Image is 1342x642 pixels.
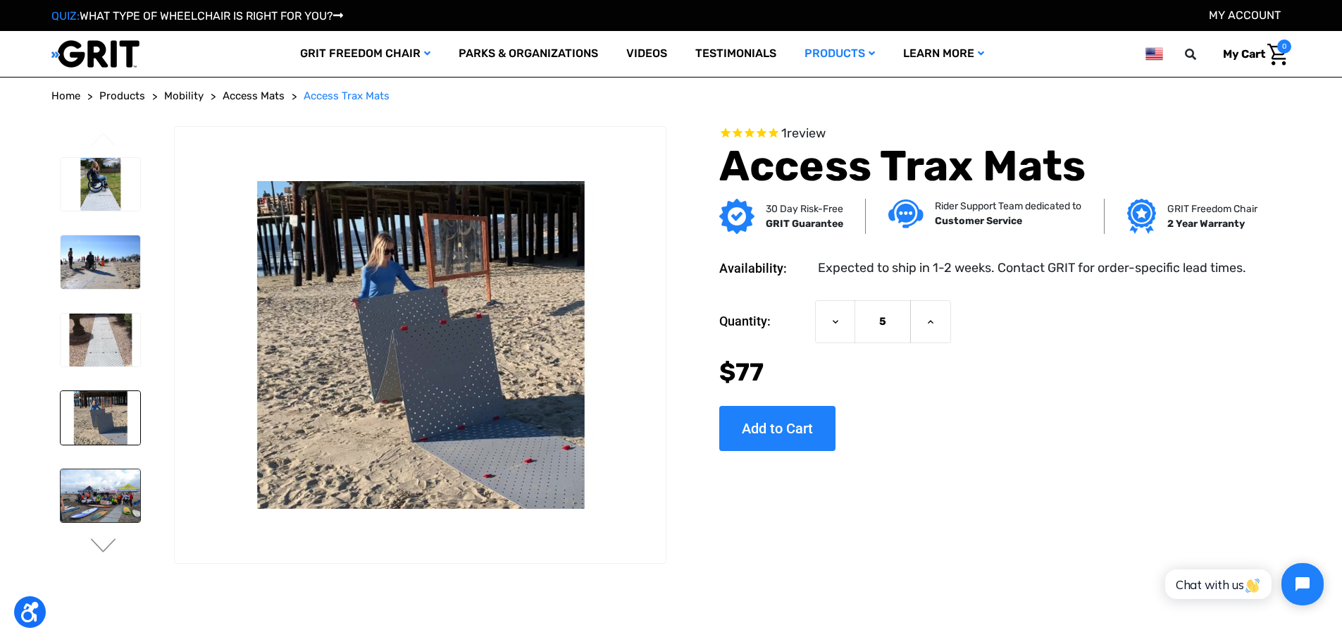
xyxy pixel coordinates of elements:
[781,125,826,141] span: 1 reviews
[790,31,889,77] a: Products
[787,125,826,141] span: review
[719,406,835,451] input: Add to Cart
[89,132,118,149] button: Go to slide 6 of 6
[935,199,1081,214] p: Rider Support Team dedicated to
[223,88,285,104] a: Access Mats
[286,31,445,77] a: GRIT Freedom Chair
[719,357,764,387] span: $77
[1167,218,1245,230] strong: 2 Year Warranty
[612,31,681,77] a: Videos
[888,199,924,228] img: Customer service
[719,126,1253,142] span: Rated 5.0 out of 5 stars 1 reviews
[1212,39,1291,69] a: Cart with 0 items
[51,9,343,23] a: QUIZ:WHAT TYPE OF WHEELCHAIR IS RIGHT FOR YOU?
[719,259,808,278] dt: Availability:
[1150,551,1336,617] iframe: Tidio Chat
[61,158,140,211] img: Access Trax Mats
[1277,39,1291,54] span: 0
[1191,39,1212,69] input: Search
[89,538,118,555] button: Go to slide 2 of 6
[719,300,808,342] label: Quantity:
[1267,44,1288,66] img: Cart
[1145,45,1162,63] img: us.png
[51,88,1291,104] nav: Breadcrumb
[681,31,790,77] a: Testimonials
[1127,199,1156,234] img: Grit freedom
[445,31,612,77] a: Parks & Organizations
[51,89,80,102] span: Home
[99,89,145,102] span: Products
[61,391,140,445] img: Access Trax Mats
[99,88,145,104] a: Products
[889,31,998,77] a: Learn More
[223,89,285,102] span: Access Mats
[1223,47,1265,61] span: My Cart
[175,181,665,508] img: Access Trax Mats
[61,469,140,523] img: Access Trax Mats
[51,39,139,68] img: GRIT All-Terrain Wheelchair and Mobility Equipment
[51,9,80,23] span: QUIZ:
[51,88,80,104] a: Home
[719,199,754,234] img: GRIT Guarantee
[61,314,140,367] img: Access Trax Mats
[61,235,140,289] img: Access Trax Mats
[766,202,843,216] p: 30 Day Risk-Free
[935,215,1022,227] strong: Customer Service
[304,89,390,102] span: Access Trax Mats
[304,88,390,104] a: Access Trax Mats
[719,141,1253,192] h1: Access Trax Mats
[766,218,843,230] strong: GRIT Guarantee
[818,259,1246,278] dd: Expected to ship in 1-2 weeks. Contact GRIT for order-specific lead times.
[164,88,204,104] a: Mobility
[1167,202,1257,216] p: GRIT Freedom Chair
[1209,8,1281,22] a: Account
[164,89,204,102] span: Mobility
